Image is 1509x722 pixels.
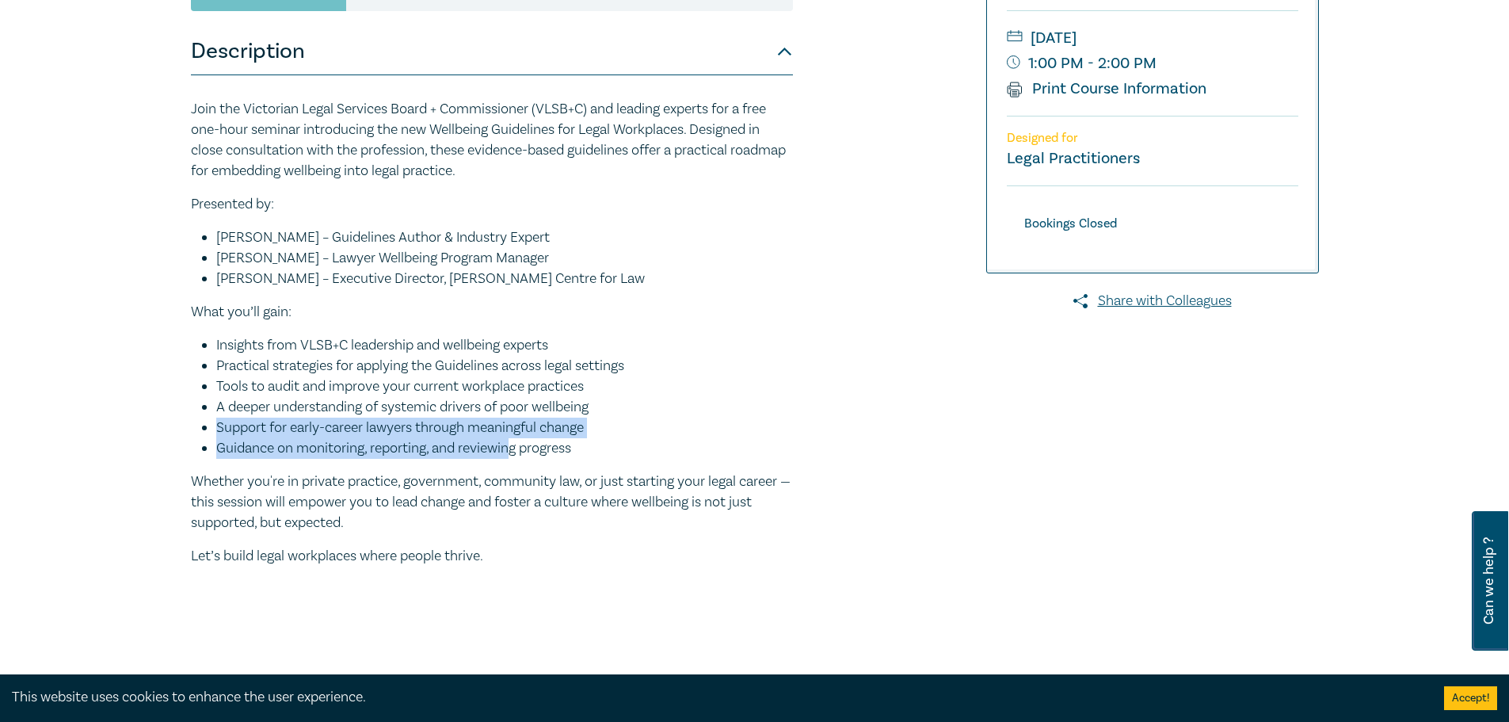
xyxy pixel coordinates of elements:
p: Designed for [1007,131,1298,146]
li: Guidance on monitoring, reporting, and reviewing progress [216,438,793,459]
p: Whether you're in private practice, government, community law, or just starting your legal career... [191,472,793,533]
li: [PERSON_NAME] – Lawyer Wellbeing Program Manager [216,248,793,269]
li: Practical strategies for applying the Guidelines across legal settings [216,356,793,376]
p: Let’s build legal workplaces where people thrive. [191,546,793,567]
button: Description [191,28,793,75]
p: Presented by: [191,194,793,215]
button: Accept cookies [1444,686,1497,710]
a: Share with Colleagues [986,291,1319,311]
p: What you’ll gain: [191,302,793,323]
li: A deeper understanding of systemic drivers of poor wellbeing [216,397,793,418]
li: [PERSON_NAME] – Guidelines Author & Industry Expert [216,227,793,248]
a: Print Course Information [1007,78,1207,99]
li: Tools to audit and improve your current workplace practices [216,376,793,397]
div: Bookings Closed [1007,213,1134,235]
small: Legal Practitioners [1007,148,1140,169]
li: Support for early-career lawyers through meaningful change [216,418,793,438]
li: Insights from VLSB+C leadership and wellbeing experts [216,335,793,356]
li: [PERSON_NAME] – Executive Director, [PERSON_NAME] Centre for Law [216,269,793,289]
p: Join the Victorian Legal Services Board + Commissioner (VLSB+C) and leading experts for a free on... [191,99,793,181]
div: This website uses cookies to enhance the user experience. [12,687,1420,708]
span: Can we help ? [1481,521,1496,641]
small: 1:00 PM - 2:00 PM [1007,51,1298,76]
small: [DATE] [1007,25,1298,51]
